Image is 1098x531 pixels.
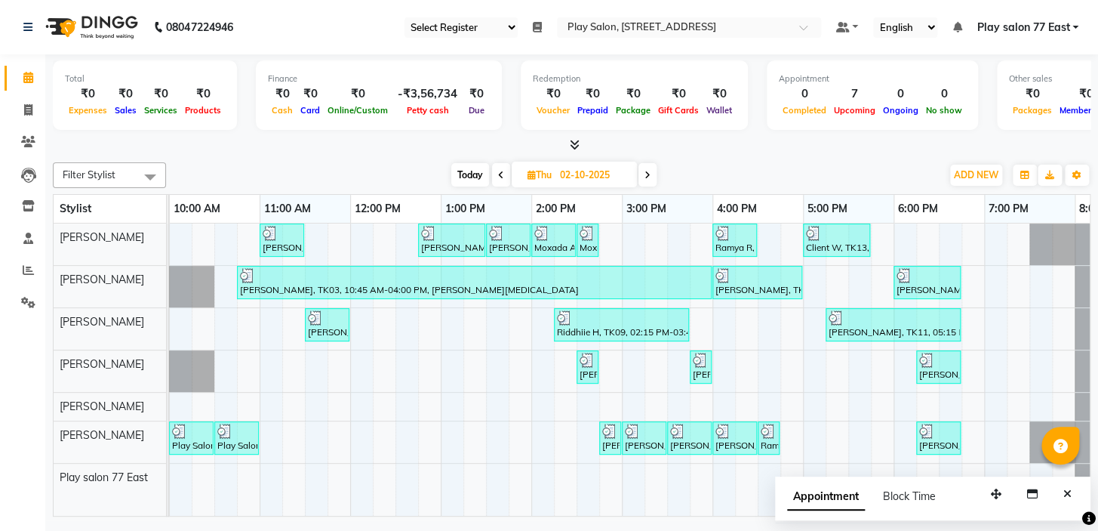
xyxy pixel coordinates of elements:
[238,268,710,297] div: [PERSON_NAME], TK03, 10:45 AM-04:00 PM, [PERSON_NAME][MEDICAL_DATA]
[691,353,710,381] div: [PERSON_NAME] P, TK14, 03:45 PM-04:00 PM, Threading - Threading EB,UL
[268,73,490,85] div: Finance
[166,6,232,48] b: 08047224946
[140,105,181,116] span: Services
[612,85,654,103] div: ₹0
[60,273,144,286] span: [PERSON_NAME]
[985,198,1032,220] a: 7:00 PM
[140,85,181,103] div: ₹0
[601,424,620,452] div: [PERSON_NAME] ., TK12, 02:45 PM-03:00 PM, Threading - Threading EB,UL,[GEOGRAPHIC_DATA]
[532,198,580,220] a: 2:00 PM
[830,105,879,116] span: Upcoming
[759,424,778,452] div: Ramya R, TK08, 04:30 PM-04:45 PM, Threading - Threading-Eye Brow Shaping
[65,105,111,116] span: Expenses
[487,226,529,255] div: [PERSON_NAME], TK02, 01:30 PM-02:00 PM, [PERSON_NAME] Shaping
[260,198,315,220] a: 11:00 AM
[669,424,710,452] div: [PERSON_NAME] ., TK12, 03:30 PM-04:00 PM, Cartridge Waxs - Cartridge Wax Full Arms
[351,198,404,220] a: 12:00 PM
[261,226,303,255] div: [PERSON_NAME], TK05, 11:00 AM-11:30 AM, Barbar - Shaving
[555,164,631,187] input: 2025-10-02
[787,483,865,511] span: Appointment
[60,315,144,329] span: [PERSON_NAME]
[623,198,670,220] a: 3:00 PM
[533,85,574,103] div: ₹0
[60,400,144,413] span: [PERSON_NAME]
[111,85,140,103] div: ₹0
[392,85,463,103] div: -₹3,56,734
[918,353,959,381] div: [PERSON_NAME], TK15, 06:15 PM-06:45 PM, Short treatment - Head & Shoulder
[216,424,257,452] div: Play Salon, TK07, 10:30 AM-11:00 AM, Threading - Threading-Full Face (Excluding Eye Brow)
[524,169,555,181] span: Thu
[1056,483,1078,506] button: Close
[65,85,111,103] div: ₹0
[954,169,998,181] span: ADD NEW
[463,85,490,103] div: ₹0
[918,424,959,452] div: [PERSON_NAME], TK15, 06:15 PM-06:45 PM, Pedicure - Classic Pedicure
[804,198,851,220] a: 5:00 PM
[268,105,297,116] span: Cash
[713,198,761,220] a: 4:00 PM
[181,85,225,103] div: ₹0
[60,357,144,371] span: [PERSON_NAME]
[420,226,484,255] div: [PERSON_NAME], TK02, 12:45 PM-01:30 PM, Men Hair Cut - Hair Cut Men (Stylist)
[555,310,687,339] div: Riddhiie H, TK09, 02:15 PM-03:45 PM, Body Service - Massage Deep Tissue 90 Mins
[950,165,1002,186] button: ADD NEW
[574,85,612,103] div: ₹0
[60,202,91,215] span: Stylist
[297,85,324,103] div: ₹0
[578,353,597,381] div: [PERSON_NAME], TK10, 02:30 PM-02:45 PM, Threading - Threading EB,UL
[830,85,879,103] div: 7
[894,198,942,220] a: 6:00 PM
[533,73,736,85] div: Redemption
[654,105,703,116] span: Gift Cards
[654,85,703,103] div: ₹0
[779,105,830,116] span: Completed
[324,85,392,103] div: ₹0
[779,85,830,103] div: 0
[38,6,142,48] img: logo
[1009,105,1056,116] span: Packages
[578,226,597,255] div: Moxada Appi, TK04, 02:30 PM-02:45 PM, [PERSON_NAME] Shaping
[779,73,966,85] div: Appointment
[297,105,324,116] span: Card
[922,85,966,103] div: 0
[170,198,224,220] a: 10:00 AM
[324,105,392,116] span: Online/Custom
[60,230,144,244] span: [PERSON_NAME]
[714,226,755,255] div: Ramya R, TK08, 04:00 PM-04:30 PM, Hair Styling - Shampoo and Conditioner [L'OREAL] Medium
[60,428,144,442] span: [PERSON_NAME]
[883,489,936,503] span: Block Time
[879,105,922,116] span: Ongoing
[804,226,869,255] div: Client W, TK13, 05:00 PM-05:45 PM, Men Hair Cut - Hair Cut Men (Stylist)
[977,20,1069,36] span: Play salon 77 East
[268,85,297,103] div: ₹0
[895,268,959,297] div: [PERSON_NAME] ., TK12, 06:00 PM-06:45 PM, Loreal Hair Spa - LP Molecular deep repair Treatment
[922,105,966,116] span: No show
[714,424,755,452] div: [PERSON_NAME] ., TK12, 04:00 PM-04:30 PM, Cartridge Waxs - Cartridge Under arms
[623,424,665,452] div: [PERSON_NAME] ., TK12, 03:00 PM-03:30 PM, Cartridge Waxs - Cartridge Wax Half Legs
[1009,85,1056,103] div: ₹0
[181,105,225,116] span: Products
[714,268,801,297] div: [PERSON_NAME], TK03, 04:00 PM-05:00 PM, Root Touch-up - INOA Root Touch-up Short
[441,198,489,220] a: 1:00 PM
[533,105,574,116] span: Voucher
[533,226,574,255] div: Moxada Appi, TK04, 02:00 PM-02:30 PM, Men Hair Cut - Hair Cut Men (Stylist)
[879,85,922,103] div: 0
[612,105,654,116] span: Package
[827,310,959,339] div: [PERSON_NAME], TK11, 05:15 PM-06:45 PM, Body Service - Massage Deep Tissue 90 Mins
[465,105,488,116] span: Due
[306,310,348,339] div: [PERSON_NAME], TK06, 11:30 AM-12:00 PM, Short treatment - Foot Massage
[65,73,225,85] div: Total
[574,105,612,116] span: Prepaid
[451,163,489,187] span: Today
[111,105,140,116] span: Sales
[171,424,212,452] div: Play Salon, TK07, 10:00 AM-10:30 AM, Cartridge Waxs - Cartridge Under arms
[703,105,736,116] span: Wallet
[703,85,736,103] div: ₹0
[63,168,115,181] span: Filter Stylist
[60,471,148,484] span: Play salon 77 East
[403,105,453,116] span: Petty cash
